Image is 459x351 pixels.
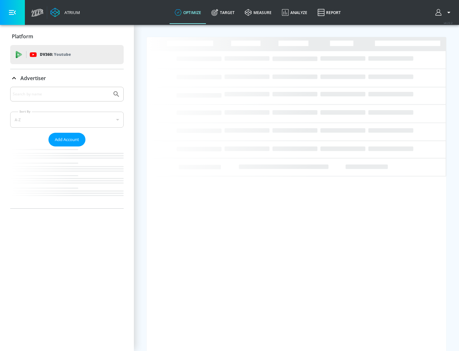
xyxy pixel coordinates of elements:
[48,133,85,146] button: Add Account
[10,27,124,45] div: Platform
[40,51,71,58] p: DV360:
[12,33,33,40] p: Platform
[206,1,240,24] a: Target
[20,75,46,82] p: Advertiser
[277,1,312,24] a: Analyze
[312,1,346,24] a: Report
[444,21,453,25] span: v 4.22.2
[240,1,277,24] a: measure
[18,109,32,114] label: Sort By
[10,69,124,87] div: Advertiser
[55,136,79,143] span: Add Account
[170,1,206,24] a: optimize
[10,146,124,208] nav: list of Advertiser
[62,10,80,15] div: Atrium
[54,51,71,58] p: Youtube
[10,45,124,64] div: DV360: Youtube
[10,87,124,208] div: Advertiser
[10,112,124,128] div: A-Z
[50,8,80,17] a: Atrium
[13,90,109,98] input: Search by name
